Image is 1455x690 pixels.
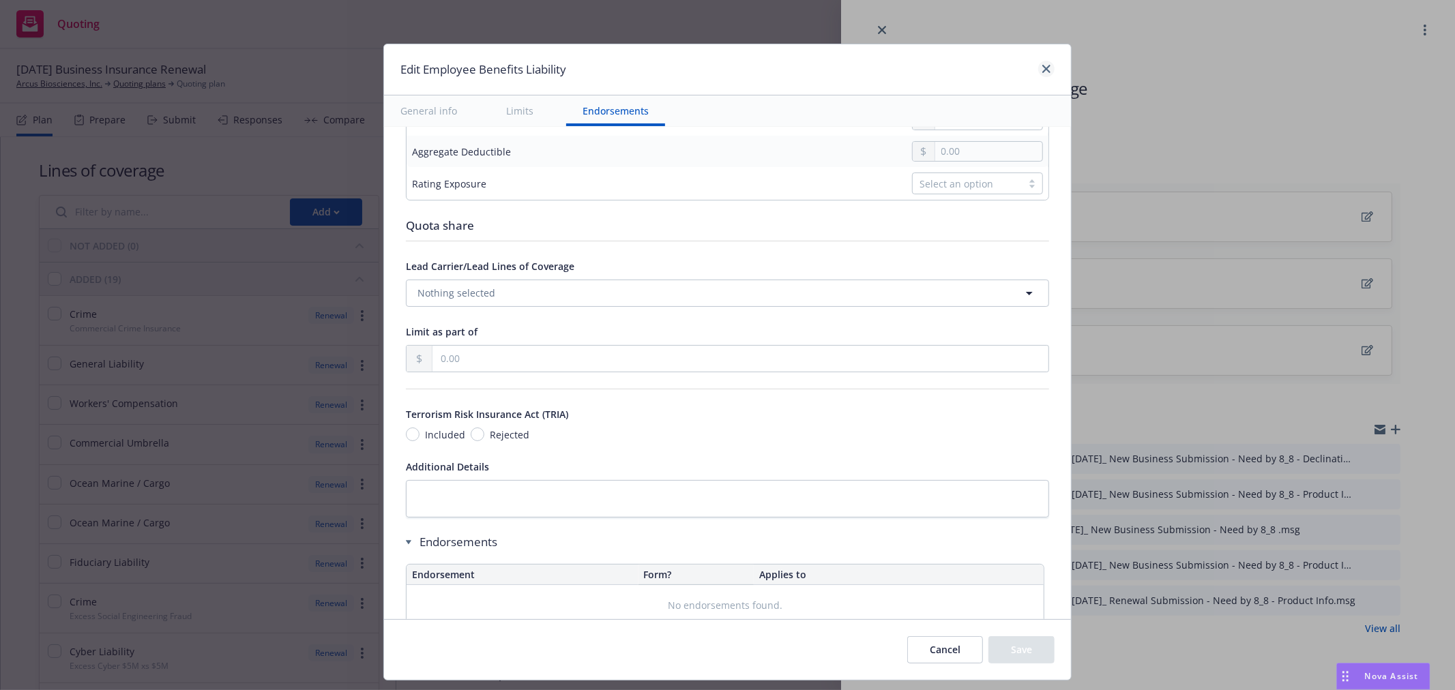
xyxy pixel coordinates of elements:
[490,95,550,126] button: Limits
[406,260,574,273] span: Lead Carrier/Lead Lines of Coverage
[406,534,1044,550] div: Endorsements
[638,565,754,585] th: Form?
[490,427,529,442] span: Rejected
[406,408,568,421] span: Terrorism Risk Insurance Act (TRIA)
[406,460,489,473] span: Additional Details
[668,599,782,612] span: No endorsements found.
[412,177,486,191] div: Rating Exposure
[384,95,473,126] button: General info
[406,217,1049,235] div: Quota share
[406,325,477,338] span: Limit as part of
[406,280,1049,307] button: Nothing selected
[1365,670,1419,682] span: Nova Assist
[432,346,1048,372] input: 0.00
[935,142,1042,161] input: 0.00
[566,95,665,126] button: Endorsements
[1038,61,1055,77] a: close
[417,286,495,300] span: Nothing selected
[920,177,1015,191] div: Select an option
[400,61,566,78] h1: Edit Employee Benefits Liability
[1336,663,1430,690] button: Nova Assist
[471,427,484,441] input: Rejected
[406,427,420,441] input: Included
[754,565,1044,585] th: Applies to
[412,145,511,159] div: Aggregate Deductible
[1337,663,1354,689] div: Drag to move
[425,427,465,442] span: Included
[907,636,983,663] button: Cancel
[407,565,638,585] th: Endorsement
